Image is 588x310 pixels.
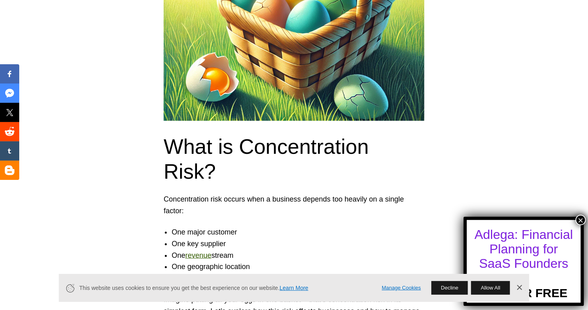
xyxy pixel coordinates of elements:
[172,261,432,273] li: One geographic location
[474,227,574,271] div: Adlega: Financial Planning for SaaS Founders
[513,282,525,294] a: Dismiss Banner
[164,194,424,217] p: Concentration risk occurs when a business depends too heavily on a single factor:
[432,281,468,295] button: Decline
[172,238,432,250] li: One key supplier
[65,283,75,293] svg: Cookie Icon
[480,273,568,300] a: TRY FOR FREE
[172,226,432,238] li: One major customer
[185,251,211,259] a: revenue
[164,134,424,184] h2: What is Concentration Risk?
[79,284,371,292] span: This website uses cookies to ensure you get the best experience on our website.
[576,215,586,225] button: Close
[172,273,432,284] li: One product line
[172,250,432,261] li: One stream
[280,285,308,291] a: Learn More
[471,281,510,295] button: Allow All
[382,284,421,292] a: Manage Cookies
